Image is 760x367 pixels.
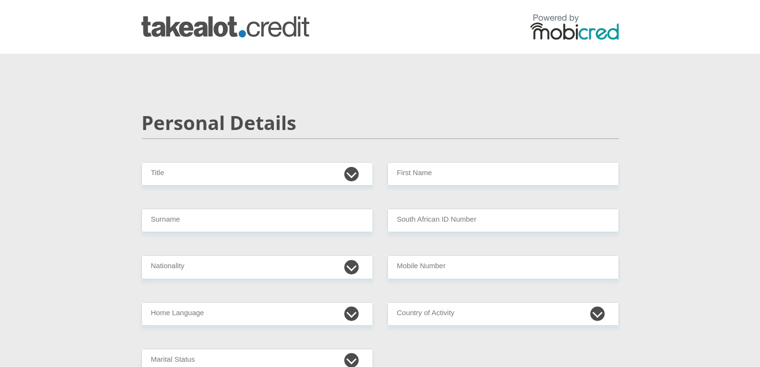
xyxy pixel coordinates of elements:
[387,209,619,232] input: ID Number
[141,209,373,232] input: Surname
[141,16,309,37] img: takealot_credit logo
[530,14,619,40] img: powered by mobicred logo
[141,111,619,134] h2: Personal Details
[387,255,619,279] input: Contact Number
[387,162,619,186] input: First Name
